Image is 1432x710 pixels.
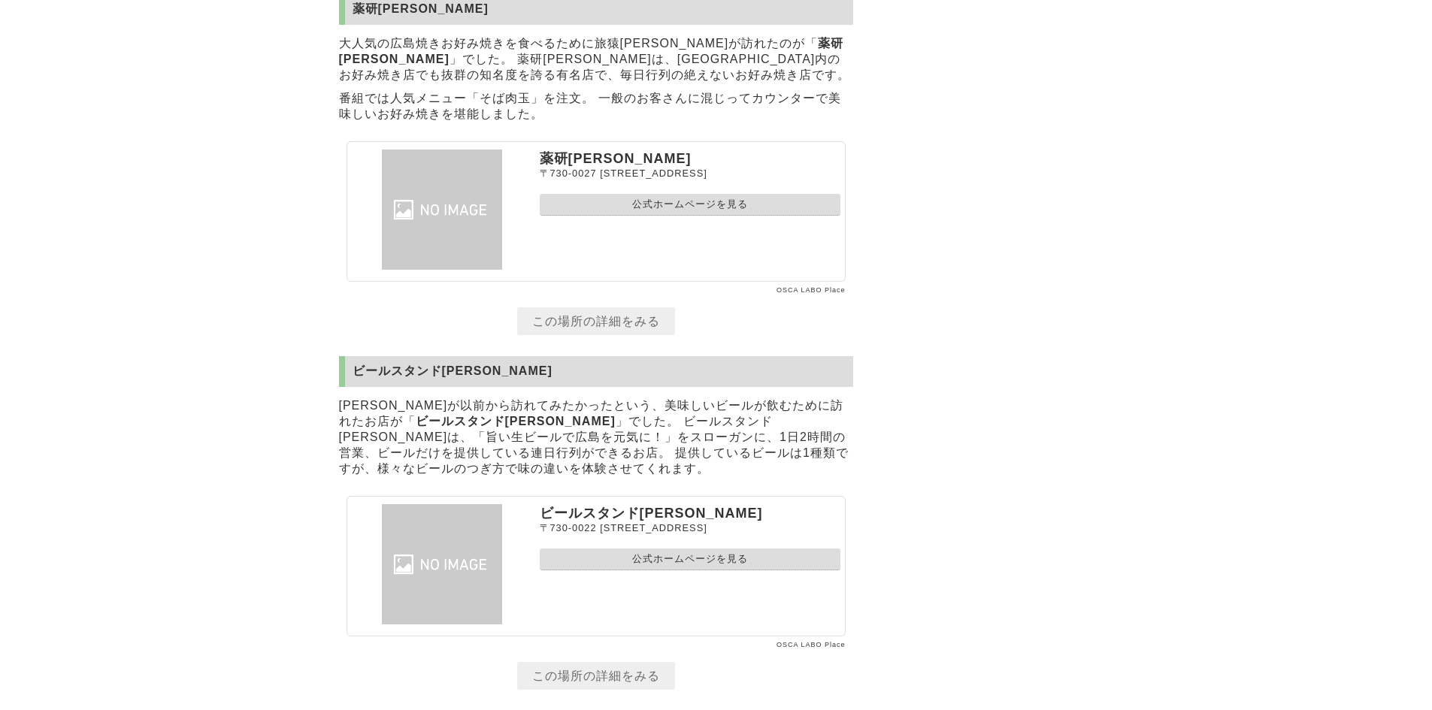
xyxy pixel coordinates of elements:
p: 大人気の広島焼きお好み焼きを食べるために旅猿[PERSON_NAME]が訪れたのが「 」でした。 薬研[PERSON_NAME]は、[GEOGRAPHIC_DATA]内のお好み焼き店でも抜群の知... [339,32,853,87]
a: 公式ホームページを見る [540,548,840,570]
a: 公式ホームページを見る [540,194,840,216]
img: ビールスタンド重富 [352,504,532,624]
a: この場所の詳細をみる [517,662,675,690]
a: OSCA LABO Place [777,286,846,294]
span: 〒730-0022 [540,522,597,533]
span: [STREET_ADDRESS] [600,522,707,533]
h2: ビールスタンド[PERSON_NAME] [339,356,853,387]
a: OSCA LABO Place [777,641,846,648]
p: ビールスタンド[PERSON_NAME] [540,504,840,522]
strong: ビールスタンド[PERSON_NAME] [416,415,616,428]
a: この場所の詳細をみる [517,307,675,335]
p: 薬研[PERSON_NAME] [540,150,840,168]
span: [STREET_ADDRESS] [600,168,707,179]
strong: 薬研[PERSON_NAME] [339,37,844,65]
p: 番組では人気メニュー「そば肉玉」を注文。 一般のお客さんに混じってカウンターで美味しいお好み焼きを堪能しました。 [339,87,853,126]
span: 〒730-0027 [540,168,597,179]
img: 薬研堀 八昌 [352,150,532,270]
p: [PERSON_NAME]が以前から訪れてみたかったという、美味しいビールが飲むために訪れたお店が「 」でした。 ビールスタンド[PERSON_NAME]は、「旨い生ビールで広島を元気に！」をス... [339,394,853,481]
